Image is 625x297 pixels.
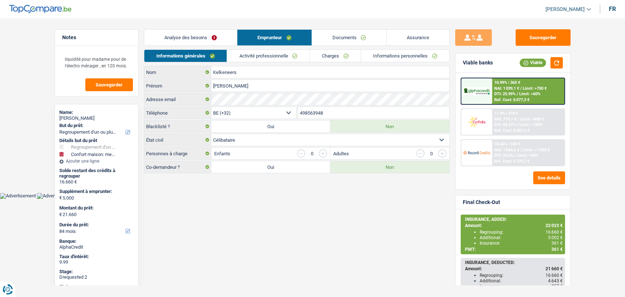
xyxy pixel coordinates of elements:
[494,128,529,133] div: Ref. Cost: 6 597,2 €
[494,86,519,91] span: NAI: 1 039,1 €
[546,6,585,12] span: [PERSON_NAME]
[463,115,490,129] img: Cofidis
[144,161,211,173] label: Co-demandeur ?
[144,120,211,132] label: Blacklisté ?
[330,120,449,132] label: Non
[59,123,132,129] label: But du prêt:
[463,199,500,205] div: Final Check-Out
[428,151,435,156] div: 0
[520,148,522,152] span: /
[59,205,132,211] label: Montant du prêt:
[59,269,134,275] div: Stage:
[494,159,529,164] div: Ref. Cost: 5 770,7 €
[85,78,133,91] button: Sauvegarder
[517,153,538,158] span: Limit: <60%
[551,284,563,289] span: 357 €
[517,117,519,122] span: /
[520,117,544,122] span: Limit: >800 €
[540,3,591,15] a: [PERSON_NAME]
[59,238,134,244] div: Banque:
[144,50,227,62] a: Informations générales
[9,5,71,14] img: TopCompare Logo
[333,151,349,156] label: Adultes
[59,115,134,121] div: [PERSON_NAME]
[546,223,563,228] span: 22 023 €
[330,161,449,173] label: Non
[480,284,563,289] div: Insurance:
[465,260,563,265] div: INSURANCE, DEDUCTED:
[59,284,134,290] div: Status:
[59,274,134,280] div: Drequested 2
[37,193,73,199] img: Advertisement
[387,30,449,45] a: Assurance
[546,230,563,235] span: 16 660 €
[520,59,546,67] div: Viable
[59,244,134,250] div: AlphaCredit
[494,142,520,146] div: 10.45% | 359 €
[517,92,518,96] span: /
[494,153,513,158] span: DTI: 25.6%
[96,82,123,87] span: Sauvegarder
[494,117,516,122] span: NAI: 779,7 €
[59,168,134,179] div: Solde restant des crédits à regrouper
[227,50,309,62] a: Activité professionnelle
[59,195,62,201] span: €
[494,148,519,152] span: NAI: 1 044,6 €
[494,122,516,127] span: DTI: 44.47%
[59,138,134,144] div: Détails but du prêt
[312,30,386,45] a: Documents
[551,247,563,252] span: 361 €
[494,111,518,116] div: 11.9% | 374 €
[480,241,563,246] div: Insurance:
[144,30,237,45] a: Analyse des besoins
[494,92,516,96] span: DTI: 25.99%
[144,107,211,119] label: Téléphone
[144,66,211,78] label: Nom
[517,122,518,127] span: /
[59,189,132,194] label: Supplément à emprunter:
[514,153,516,158] span: /
[480,278,563,283] div: Additional:
[546,273,563,278] span: 16 660 €
[59,159,134,164] div: Ajouter une ligne
[480,235,563,240] div: Additional:
[519,122,543,127] span: Limit: <100%
[59,212,62,218] span: €
[59,254,134,260] div: Taux d'intérêt:
[59,179,134,185] div: 16.660 €
[480,273,563,278] div: Regrouping:
[523,86,547,91] span: Limit: >750 €
[494,80,520,85] div: 10.99% | 365 €
[144,134,211,146] label: État civil
[523,148,550,152] span: Limit: >1.033 €
[144,80,211,92] label: Prénom
[494,97,529,102] div: Ref. Cost: 6 077,3 €
[465,266,563,271] div: Amount:
[546,266,563,271] span: 21 660 €
[59,222,132,228] label: Durée du prêt:
[310,50,361,62] a: Charges
[214,151,230,156] label: Enfants
[516,29,570,46] button: Sauvegarder
[548,278,563,283] span: 4 643 €
[361,50,449,62] a: Informations personnelles
[211,120,330,132] label: Oui
[463,87,490,96] img: AlphaCredit
[465,223,563,228] div: Amount:
[609,5,616,12] div: fr
[62,34,131,41] h5: Notes
[465,247,563,252] div: PMT:
[551,241,563,246] span: 361 €
[465,217,563,222] div: INSURANCE, ADDED:
[59,109,134,115] div: Name:
[59,259,134,265] div: 9.99
[144,93,211,105] label: Adresse email
[298,107,449,119] input: 401020304
[520,86,522,91] span: /
[533,171,565,184] button: See details
[519,92,540,96] span: Limit: <60%
[144,148,211,159] label: Personnes à charge
[480,230,563,235] div: Regrouping:
[463,146,490,159] img: Record Credits
[211,161,330,173] label: Oui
